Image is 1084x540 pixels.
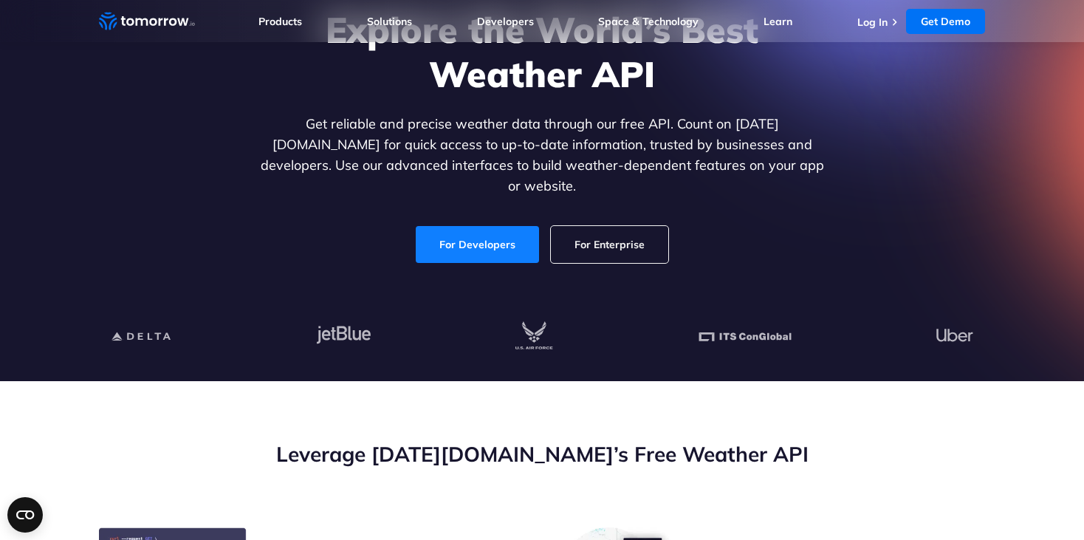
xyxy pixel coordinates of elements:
[551,226,668,263] a: For Enterprise
[598,15,699,28] a: Space & Technology
[257,7,827,96] h1: Explore the World’s Best Weather API
[7,497,43,533] button: Open CMP widget
[477,15,534,28] a: Developers
[416,226,539,263] a: For Developers
[857,16,888,29] a: Log In
[257,114,827,196] p: Get reliable and precise weather data through our free API. Count on [DATE][DOMAIN_NAME] for quic...
[99,10,195,33] a: Home link
[367,15,412,28] a: Solutions
[258,15,302,28] a: Products
[99,440,985,468] h2: Leverage [DATE][DOMAIN_NAME]’s Free Weather API
[906,9,985,34] a: Get Demo
[764,15,792,28] a: Learn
